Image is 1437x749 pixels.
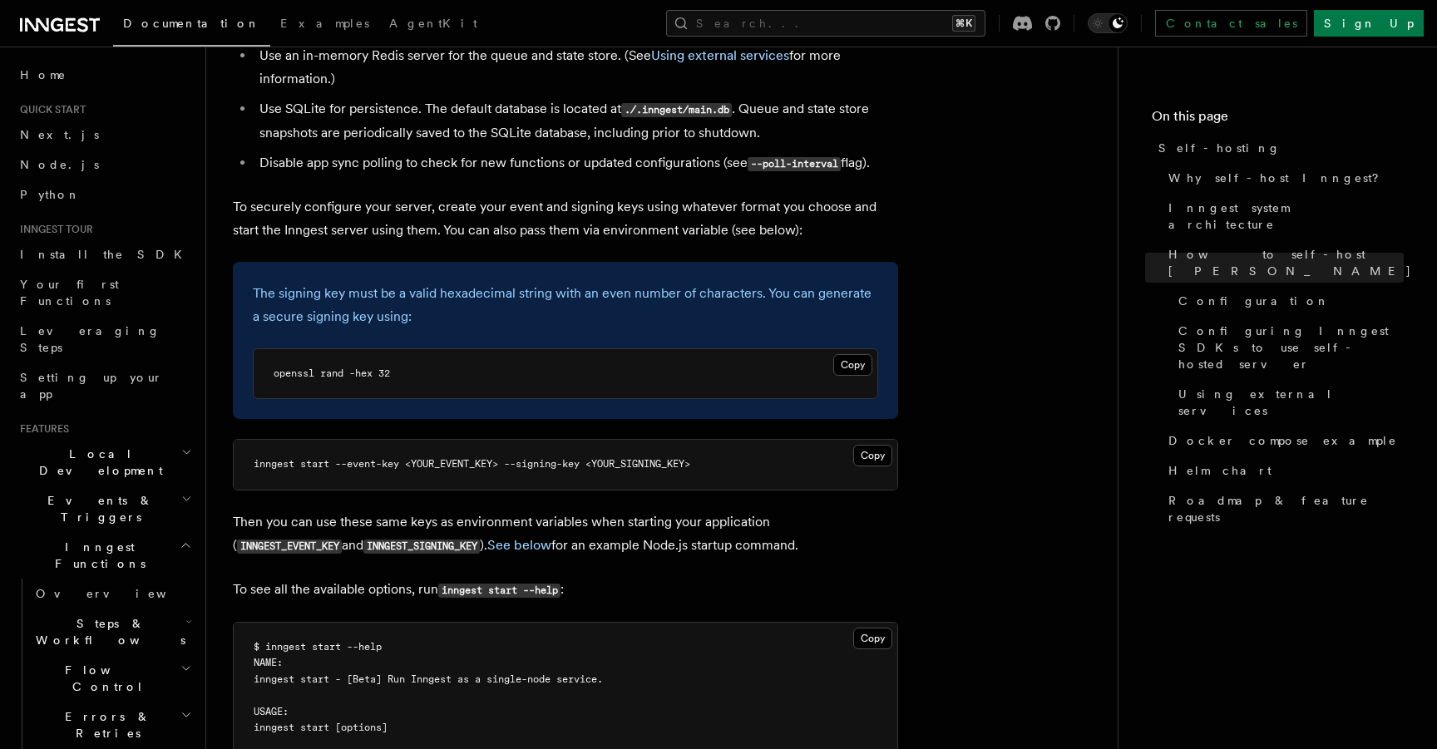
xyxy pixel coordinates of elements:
[254,706,289,717] span: USAGE:
[20,188,81,201] span: Python
[1168,246,1412,279] span: How to self-host [PERSON_NAME]
[13,492,181,525] span: Events & Triggers
[1152,106,1404,133] h4: On this page
[233,578,898,602] p: To see all the available options, run :
[13,439,195,485] button: Local Development
[20,324,160,354] span: Leveraging Steps
[254,458,690,470] span: inngest start --event-key <YOUR_EVENT_KEY> --signing-key <YOUR_SIGNING_KEY>
[29,702,195,748] button: Errors & Retries
[379,5,487,45] a: AgentKit
[748,157,841,171] code: --poll-interval
[13,422,69,436] span: Features
[1172,286,1404,316] a: Configuration
[651,47,789,63] a: Using external services
[254,44,898,91] li: Use an in-memory Redis server for the queue and state store. (See for more information.)
[1168,170,1390,186] span: Why self-host Inngest?
[20,278,119,308] span: Your first Functions
[13,150,195,180] a: Node.js
[1178,293,1330,309] span: Configuration
[13,239,195,269] a: Install the SDK
[29,579,195,609] a: Overview
[1162,239,1404,286] a: How to self-host [PERSON_NAME]
[274,367,390,379] span: openssl rand -hex 32
[621,103,732,117] code: ./.inngest/main.db
[20,248,192,261] span: Install the SDK
[254,97,898,145] li: Use SQLite for persistence. The default database is located at . Queue and state store snapshots ...
[13,532,195,579] button: Inngest Functions
[1162,485,1404,532] a: Roadmap & feature requests
[13,180,195,209] a: Python
[13,539,180,572] span: Inngest Functions
[13,269,195,316] a: Your first Functions
[253,282,878,328] p: The signing key must be a valid hexadecimal string with an even number of characters. You can gen...
[13,60,195,90] a: Home
[254,151,898,175] li: Disable app sync polling to check for new functions or updated configurations (see flag).
[363,540,480,554] code: INNGEST_SIGNING_KEY
[233,510,898,558] p: Then you can use these same keys as environment variables when starting your application ( and )....
[237,540,342,554] code: INNGEST_EVENT_KEY
[1158,140,1281,156] span: Self-hosting
[254,657,283,668] span: NAME:
[13,485,195,532] button: Events & Triggers
[1168,492,1404,525] span: Roadmap & feature requests
[254,641,382,653] span: $ inngest start --help
[1172,316,1404,379] a: Configuring Inngest SDKs to use self-hosted server
[13,223,93,236] span: Inngest tour
[1168,200,1404,233] span: Inngest system architecture
[1162,163,1404,193] a: Why self-host Inngest?
[1168,462,1272,479] span: Helm chart
[666,10,985,37] button: Search...⌘K
[13,103,86,116] span: Quick start
[280,17,369,30] span: Examples
[254,722,388,733] span: inngest start [options]
[853,445,892,466] button: Copy
[487,537,551,553] a: See below
[1168,432,1397,449] span: Docker compose example
[29,655,195,702] button: Flow Control
[20,158,99,171] span: Node.js
[29,708,180,742] span: Errors & Retries
[254,673,603,685] span: inngest start - [Beta] Run Inngest as a single-node service.
[20,67,67,83] span: Home
[438,584,560,598] code: inngest start --help
[389,17,477,30] span: AgentKit
[20,128,99,141] span: Next.js
[1172,379,1404,426] a: Using external services
[29,615,185,648] span: Steps & Workflows
[833,354,872,376] button: Copy
[13,446,181,479] span: Local Development
[13,120,195,150] a: Next.js
[270,5,379,45] a: Examples
[36,587,207,600] span: Overview
[1088,13,1128,33] button: Toggle dark mode
[853,628,892,649] button: Copy
[113,5,270,47] a: Documentation
[20,371,163,401] span: Setting up your app
[123,17,260,30] span: Documentation
[1152,133,1404,163] a: Self-hosting
[29,662,180,695] span: Flow Control
[29,609,195,655] button: Steps & Workflows
[1178,386,1404,419] span: Using external services
[1155,10,1307,37] a: Contact sales
[13,316,195,362] a: Leveraging Steps
[1162,193,1404,239] a: Inngest system architecture
[13,362,195,409] a: Setting up your app
[1178,323,1404,372] span: Configuring Inngest SDKs to use self-hosted server
[1314,10,1424,37] a: Sign Up
[952,15,975,32] kbd: ⌘K
[1162,456,1404,485] a: Helm chart
[233,195,898,242] p: To securely configure your server, create your event and signing keys using whatever format you c...
[1162,426,1404,456] a: Docker compose example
